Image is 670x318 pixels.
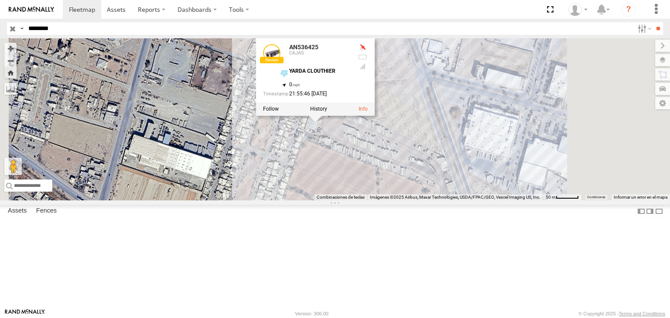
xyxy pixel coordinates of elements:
button: Arrastra el hombrecito naranja al mapa para abrir Street View [4,158,22,175]
a: Visit our Website [5,309,45,318]
div: YARDA CLOUTHIER [289,69,350,74]
div: No GPS Fix [357,44,368,51]
div: Irving Rodriguez [565,3,591,16]
a: View Asset Details [263,44,280,62]
button: Zoom Home [4,67,17,78]
span: Imágenes ©2025 Airbus, Maxar Technologies, USDA/FPAC/GEO, Vexcel Imaging US, Inc. [370,195,540,200]
a: View Asset Details [359,106,368,112]
a: Condiciones (se abre en una nueva pestaña) [587,196,605,199]
div: Version: 306.00 [295,311,328,316]
label: Search Query [18,22,25,35]
label: Dock Summary Table to the Right [646,205,654,217]
div: CAJAS [289,51,350,56]
span: 50 m [546,195,556,200]
span: 0 [289,82,300,88]
button: Zoom out [4,54,17,67]
div: Date/time of location update [263,91,350,97]
button: Zoom in [4,43,17,54]
button: Combinaciones de teclas [317,194,365,200]
label: Map Settings [655,97,670,109]
i: ? [622,3,636,17]
label: Fences [32,205,61,217]
a: Informar un error en el mapa [614,195,667,200]
label: View Asset History [310,106,327,112]
label: Search Filter Options [634,22,653,35]
label: Assets [3,205,31,217]
div: Last Event GSM Signal Strength [357,63,368,70]
label: Hide Summary Table [655,205,663,217]
a: Terms and Conditions [619,311,665,316]
button: Escala del mapa: 50 m por 49 píxeles [543,194,581,200]
img: rand-logo.svg [9,7,54,13]
div: No battery health information received from this device. [357,54,368,61]
label: Dock Summary Table to the Left [637,205,646,217]
label: Measure [4,83,17,95]
div: © Copyright 2025 - [578,311,665,316]
a: AN536425 [289,44,318,51]
label: Realtime tracking of Asset [263,106,279,112]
